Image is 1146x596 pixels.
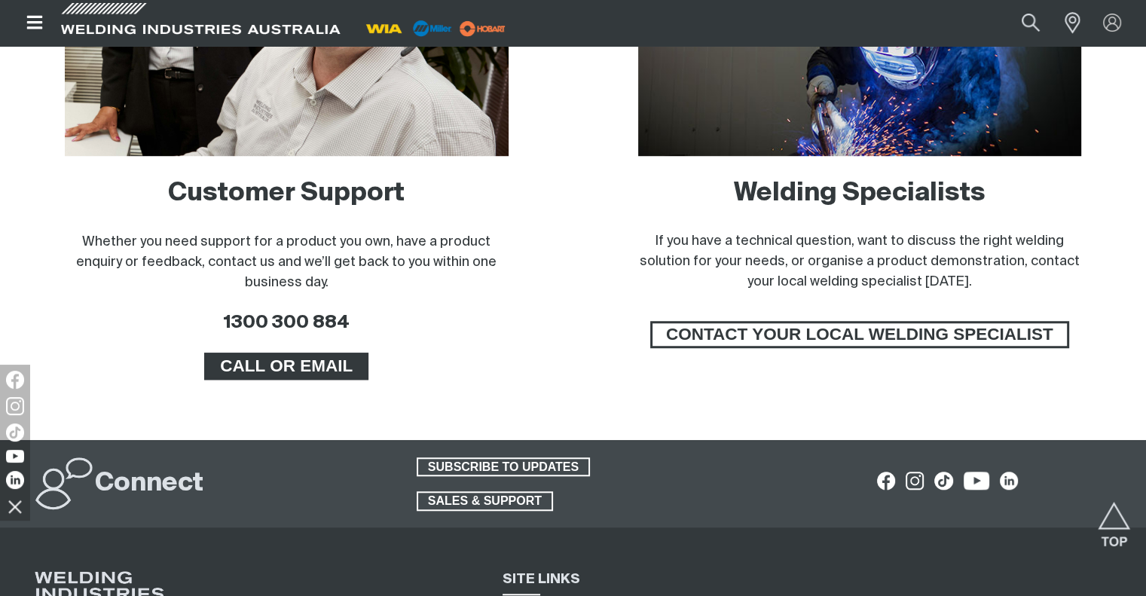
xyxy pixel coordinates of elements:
[418,457,588,477] span: SUBSCRIBE TO UPDATES
[650,321,1069,348] a: CONTACT YOUR LOCAL WELDING SPECIALIST
[6,397,24,415] img: Instagram
[734,181,986,206] a: Welding Specialists
[418,491,552,511] span: SALES & SUPPORT
[1097,502,1131,536] button: Scroll to top
[986,6,1056,40] input: Product name or item number...
[6,471,24,489] img: LinkedIn
[204,353,368,380] a: CALL OR EMAIL
[455,17,510,40] img: miller
[640,234,1080,289] span: If you have a technical question, want to discuss the right welding solution for your needs, or o...
[417,491,553,511] a: SALES & SUPPORT
[6,450,24,463] img: YouTube
[168,181,405,206] a: Customer Support
[206,353,366,380] span: CALL OR EMAIL
[6,423,24,442] img: TikTok
[76,235,497,289] span: Whether you need support for a product you own, have a product enquiry or feedback, contact us an...
[6,371,24,389] img: Facebook
[223,313,350,332] a: 1300 300 884
[455,23,510,34] a: miller
[95,467,203,500] h2: Connect
[1005,6,1056,40] button: Search products
[652,321,1067,348] span: CONTACT YOUR LOCAL WELDING SPECIALIST
[503,573,580,586] span: SITE LINKS
[2,494,28,519] img: hide socials
[417,457,590,477] a: SUBSCRIBE TO UPDATES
